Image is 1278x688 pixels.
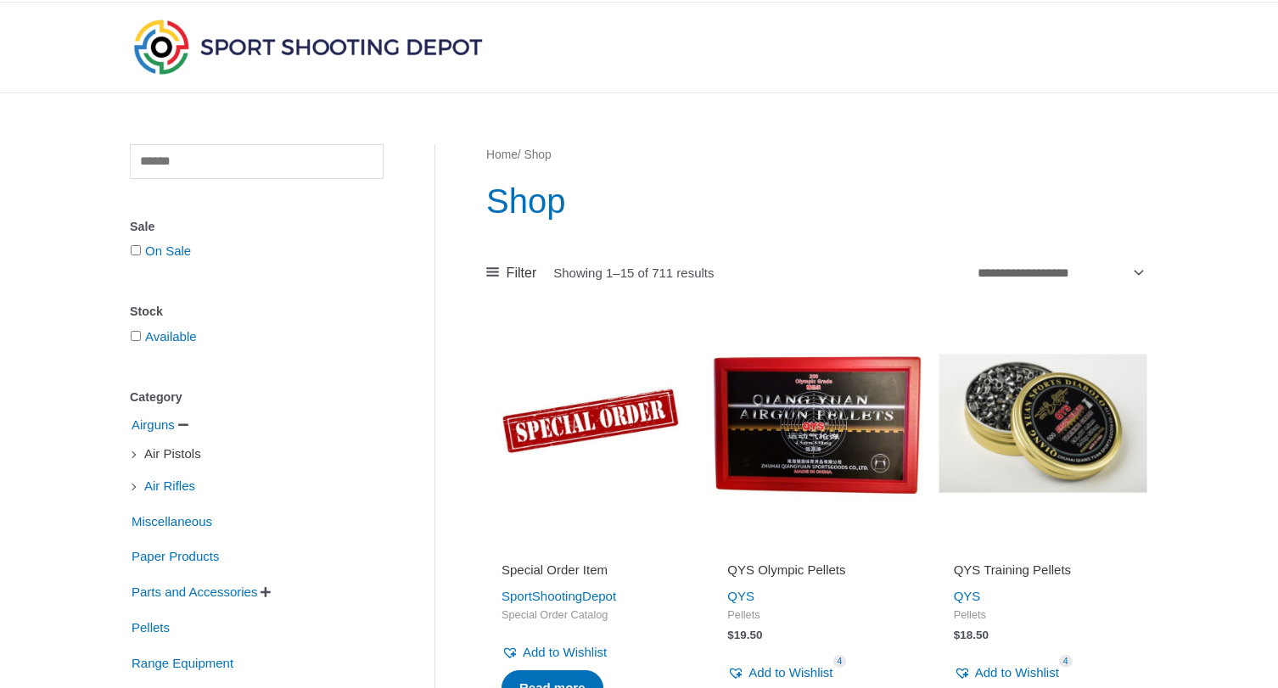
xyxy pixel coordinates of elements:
a: Special Order Item [502,562,680,585]
p: Showing 1–15 of 711 results [553,266,714,279]
span: Miscellaneous [130,507,214,536]
input: On Sale [131,245,141,255]
h2: Special Order Item [502,562,680,579]
a: QYS [954,589,981,603]
span: Paper Products [130,542,221,571]
select: Shop order [971,259,1147,287]
span: 4 [833,655,847,668]
span: Filter [507,260,537,286]
div: Category [130,385,384,410]
bdi: 19.50 [727,629,762,641]
a: Miscellaneous [130,512,214,527]
a: SportShootingDepot [502,589,616,603]
a: Filter [486,260,536,286]
span: Range Equipment [130,649,235,678]
a: Home [486,148,518,161]
bdi: 18.50 [954,629,989,641]
img: QYS Olympic Pellets [712,319,921,528]
span: Airguns [130,411,177,439]
span: Pellets [130,613,171,642]
nav: Breadcrumb [486,144,1147,166]
a: On Sale [145,243,191,258]
a: Range Equipment [130,654,235,668]
a: Add to Wishlist [727,661,832,685]
span:  [261,586,271,598]
a: Add to Wishlist [954,661,1059,685]
a: Add to Wishlist [502,640,607,664]
span: 4 [1059,655,1073,668]
a: Air Pistols [143,445,203,460]
a: QYS [727,589,754,603]
iframe: Customer reviews powered by Trustpilot [727,538,905,558]
span: $ [727,629,734,641]
img: QYS Training Pellets [939,319,1147,528]
span:  [178,419,188,431]
span: Air Pistols [143,439,203,468]
a: QYS Training Pellets [954,562,1132,585]
h2: QYS Training Pellets [954,562,1132,579]
a: Paper Products [130,548,221,562]
a: Airguns [130,417,177,431]
span: $ [954,629,961,641]
img: Sport Shooting Depot [130,15,486,78]
span: Parts and Accessories [130,578,259,607]
input: Available [131,331,141,341]
iframe: Customer reviews powered by Trustpilot [954,538,1132,558]
iframe: Customer reviews powered by Trustpilot [502,538,680,558]
img: Special Order Item [486,319,695,528]
span: Pellets [727,608,905,623]
span: Special Order Catalog [502,608,680,623]
div: Sale [130,215,384,239]
span: Pellets [954,608,1132,623]
a: Parts and Accessories [130,584,259,598]
span: Air Rifles [143,472,197,501]
span: Add to Wishlist [975,665,1059,680]
span: Add to Wishlist [523,645,607,659]
span: Add to Wishlist [748,665,832,680]
a: Available [145,329,197,344]
div: Stock [130,299,384,324]
h2: QYS Olympic Pellets [727,562,905,579]
a: Pellets [130,619,171,634]
a: Air Rifles [143,478,197,492]
h1: Shop [486,177,1147,225]
a: QYS Olympic Pellets [727,562,905,585]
